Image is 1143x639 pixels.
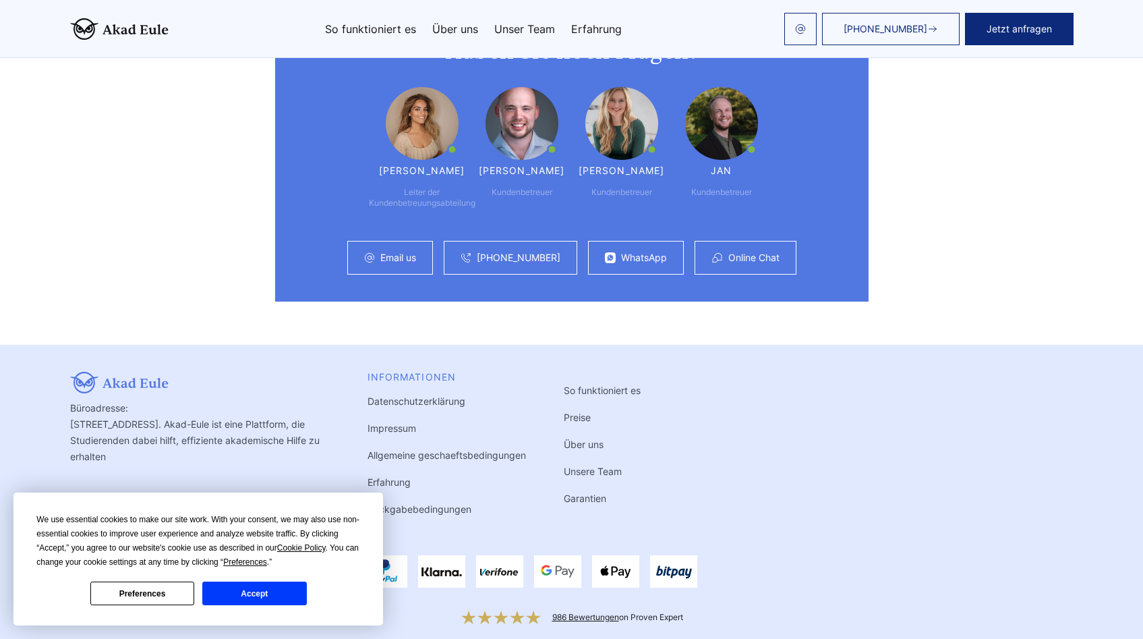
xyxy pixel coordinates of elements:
[223,557,267,567] span: Preferences
[494,24,555,34] a: Unser Team
[564,385,641,396] a: So funktioniert es
[822,13,960,45] a: [PHONE_NUMBER]
[379,165,465,176] div: [PERSON_NAME]
[479,165,565,176] div: [PERSON_NAME]
[552,612,683,623] div: on Proven Expert
[90,582,194,605] button: Preferences
[368,476,411,488] a: Erfahrung
[325,24,416,34] a: So funktioniert es
[368,503,471,515] a: Rückgabebedingungen
[36,513,360,569] div: We use essential cookies to make our site work. With your consent, we may also use non-essential ...
[380,252,416,263] a: Email us
[564,466,622,477] a: Unsere Team
[728,252,780,263] a: Online Chat
[685,87,758,160] img: Jan
[70,372,330,518] div: Büroadresse: [STREET_ADDRESS]. Akad-Eule ist eine Plattform, die Studierenden dabei hilft, effizi...
[571,24,622,34] a: Erfahrung
[552,612,619,622] a: 986 Bewertungen
[691,187,752,198] div: Kundenbetreuer
[368,449,526,461] a: Allgemeine geschaeftsbedingungen
[591,187,652,198] div: Kundenbetreuer
[492,187,552,198] div: Kundenbetreuer
[795,24,806,34] img: email
[368,395,465,407] a: Datenschutzerklärung
[13,493,383,626] div: Cookie Consent Prompt
[564,412,591,423] a: Preise
[386,87,459,160] img: Maria
[711,165,732,176] div: Jan
[477,252,560,263] a: [PHONE_NUMBER]
[369,187,475,209] div: Leiter der Kundenbetreuungsabteilung
[486,87,558,160] img: Günther
[844,24,927,34] span: [PHONE_NUMBER]
[368,372,526,383] div: INFORMATIONEN
[564,493,606,504] a: Garantien
[202,582,306,605] button: Accept
[277,543,326,553] span: Cookie Policy
[579,165,665,176] div: [PERSON_NAME]
[432,24,478,34] a: Über uns
[965,13,1074,45] button: Jetzt anfragen
[368,422,416,434] a: Impressum
[585,87,658,160] img: Irene
[70,18,169,40] img: logo
[564,439,604,450] a: Über uns
[621,252,667,263] a: WhatsApp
